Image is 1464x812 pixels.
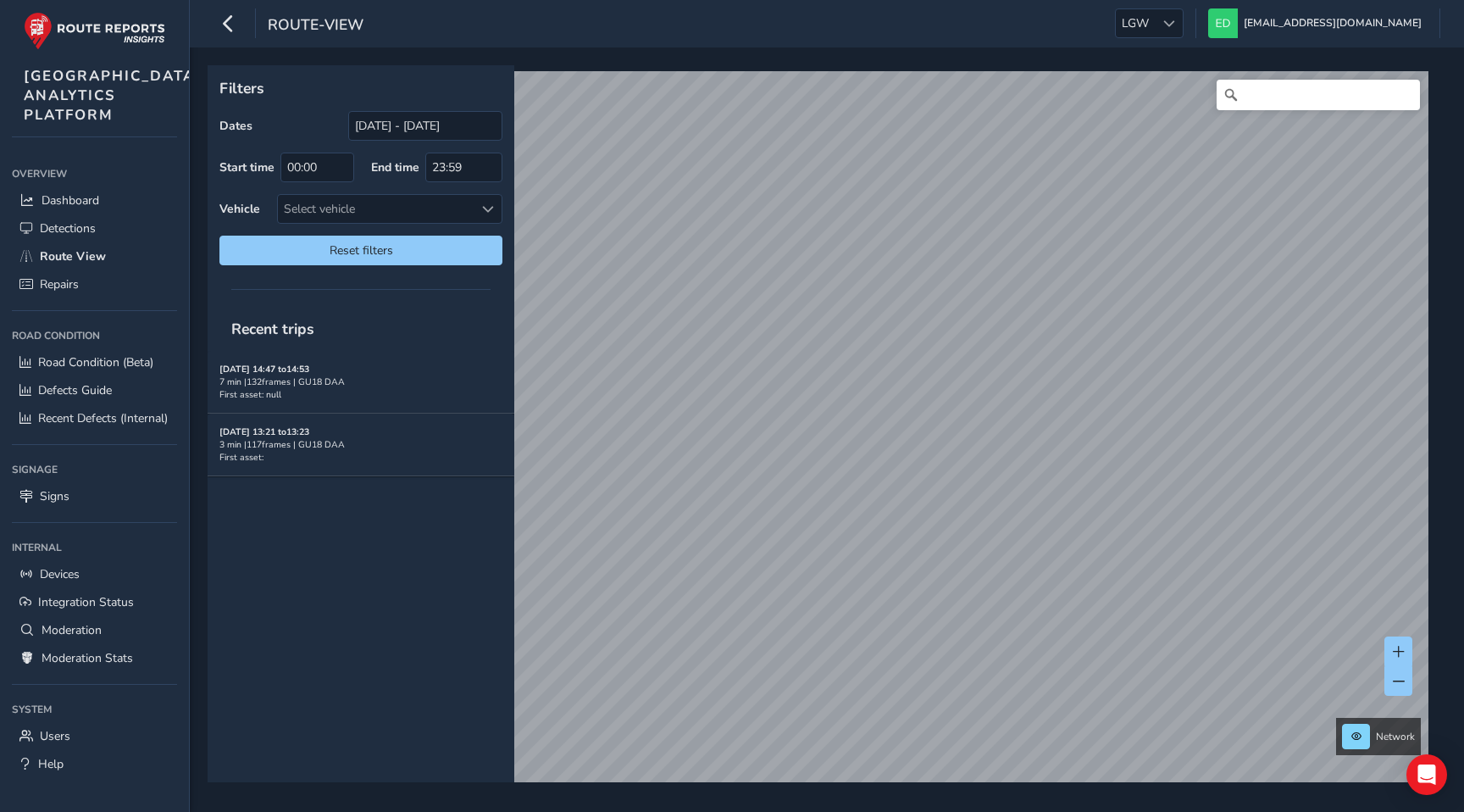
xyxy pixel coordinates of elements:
[12,404,177,432] a: Recent Defects (Internal)
[40,488,69,504] span: Signs
[38,354,153,370] span: Road Condition (Beta)
[12,588,177,616] a: Integration Status
[278,195,474,223] div: Select vehicle
[40,728,70,744] span: Users
[371,159,419,175] label: End time
[1208,8,1428,38] button: [EMAIL_ADDRESS][DOMAIN_NAME]
[24,66,202,125] span: [GEOGRAPHIC_DATA] ANALYTICS PLATFORM
[40,248,106,264] span: Route View
[219,307,326,351] span: Recent trips
[219,425,309,438] strong: [DATE] 13:21 to 13:23
[12,722,177,750] a: Users
[219,363,309,375] strong: [DATE] 14:47 to 14:53
[213,71,1428,802] canvas: Map
[1116,9,1155,37] span: LGW
[219,201,260,217] label: Vehicle
[219,77,502,99] p: Filters
[1406,754,1447,795] div: Open Intercom Messenger
[42,622,102,638] span: Moderation
[1217,80,1420,110] input: Search
[12,616,177,644] a: Moderation
[12,482,177,510] a: Signs
[12,697,177,722] div: System
[219,451,263,464] span: First asset:
[219,375,502,388] div: 7 min | 132 frames | GU18 DAA
[12,242,177,270] a: Route View
[38,756,64,772] span: Help
[12,270,177,298] a: Repairs
[219,438,502,451] div: 3 min | 117 frames | GU18 DAA
[38,594,134,610] span: Integration Status
[12,186,177,214] a: Dashboard
[268,14,363,38] span: route-view
[12,560,177,588] a: Devices
[12,457,177,482] div: Signage
[12,535,177,560] div: Internal
[219,388,281,401] span: First asset: null
[40,276,79,292] span: Repairs
[12,750,177,778] a: Help
[12,161,177,186] div: Overview
[12,376,177,404] a: Defects Guide
[12,214,177,242] a: Detections
[1244,8,1422,38] span: [EMAIL_ADDRESS][DOMAIN_NAME]
[12,348,177,376] a: Road Condition (Beta)
[1208,8,1238,38] img: diamond-layout
[40,220,96,236] span: Detections
[12,323,177,348] div: Road Condition
[232,242,490,259] span: Reset filters
[42,192,99,209] span: Dashboard
[219,118,252,134] label: Dates
[42,650,133,666] span: Moderation Stats
[24,12,165,50] img: rr logo
[40,566,80,582] span: Devices
[1376,730,1415,743] span: Network
[12,644,177,672] a: Moderation Stats
[219,159,274,175] label: Start time
[38,382,112,398] span: Defects Guide
[38,410,168,426] span: Recent Defects (Internal)
[219,236,502,265] button: Reset filters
